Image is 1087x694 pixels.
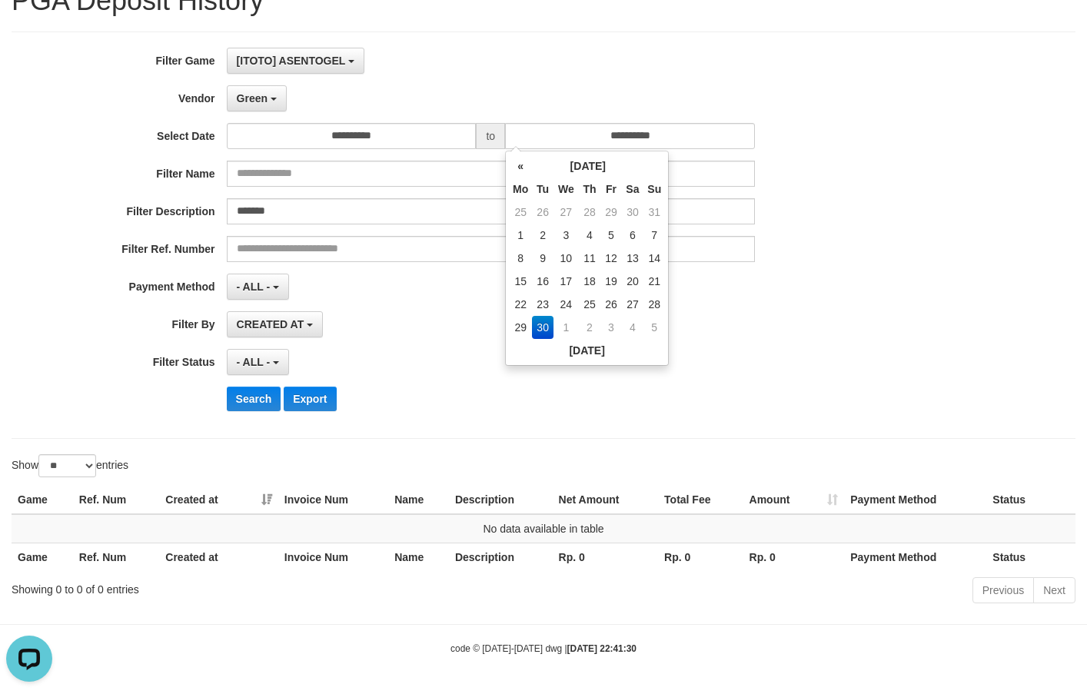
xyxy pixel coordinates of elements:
td: 25 [579,293,601,316]
td: 8 [509,247,532,270]
th: Su [643,178,665,201]
th: Created at [159,543,278,571]
th: Mo [509,178,532,201]
span: to [476,123,505,149]
button: - ALL - [227,274,289,300]
th: Amount: activate to sort column ascending [743,486,845,514]
a: Previous [972,577,1034,603]
th: [DATE] [532,154,643,178]
td: 21 [643,270,665,293]
td: 19 [600,270,621,293]
td: 30 [532,316,553,339]
span: [ITOTO] ASENTOGEL [237,55,346,67]
button: Export [284,387,336,411]
td: 27 [622,293,644,316]
th: Rp. 0 [743,543,845,571]
button: [ITOTO] ASENTOGEL [227,48,364,74]
th: Invoice Num [278,486,388,514]
td: 31 [643,201,665,224]
td: 14 [643,247,665,270]
th: Status [986,543,1075,571]
th: Description [449,543,553,571]
td: 15 [509,270,532,293]
th: Name [388,543,449,571]
th: Created at: activate to sort column ascending [159,486,278,514]
th: [DATE] [509,339,665,362]
td: 26 [532,201,553,224]
span: - ALL - [237,356,271,368]
td: 18 [579,270,601,293]
td: 28 [643,293,665,316]
span: CREATED AT [237,318,304,330]
th: Th [579,178,601,201]
th: We [553,178,579,201]
th: Name [388,486,449,514]
td: 4 [622,316,644,339]
label: Show entries [12,454,128,477]
th: Ref. Num [73,543,159,571]
td: No data available in table [12,514,1075,543]
td: 23 [532,293,553,316]
td: 25 [509,201,532,224]
td: 22 [509,293,532,316]
select: Showentries [38,454,96,477]
button: CREATED AT [227,311,324,337]
th: Fr [600,178,621,201]
span: Green [237,92,268,105]
td: 29 [509,316,532,339]
th: Description [449,486,553,514]
td: 27 [553,201,579,224]
td: 16 [532,270,553,293]
small: code © [DATE]-[DATE] dwg | [450,643,637,654]
td: 5 [643,316,665,339]
button: Open LiveChat chat widget [6,6,52,52]
a: Next [1033,577,1075,603]
td: 1 [553,316,579,339]
td: 30 [622,201,644,224]
td: 24 [553,293,579,316]
td: 7 [643,224,665,247]
td: 11 [579,247,601,270]
button: Green [227,85,287,111]
div: Showing 0 to 0 of 0 entries [12,576,441,597]
th: Tu [532,178,553,201]
th: « [509,154,532,178]
td: 1 [509,224,532,247]
th: Rp. 0 [658,543,743,571]
td: 5 [600,224,621,247]
th: Game [12,543,73,571]
th: Game [12,486,73,514]
td: 4 [579,224,601,247]
th: Payment Method [844,486,986,514]
td: 10 [553,247,579,270]
button: Search [227,387,281,411]
th: Sa [622,178,644,201]
th: Status [986,486,1075,514]
td: 17 [553,270,579,293]
td: 3 [553,224,579,247]
button: - ALL - [227,349,289,375]
td: 9 [532,247,553,270]
th: Net Amount [553,486,658,514]
td: 6 [622,224,644,247]
td: 13 [622,247,644,270]
strong: [DATE] 22:41:30 [567,643,637,654]
td: 28 [579,201,601,224]
td: 20 [622,270,644,293]
td: 12 [600,247,621,270]
th: Total Fee [658,486,743,514]
span: - ALL - [237,281,271,293]
td: 26 [600,293,621,316]
td: 29 [600,201,621,224]
td: 2 [532,224,553,247]
th: Rp. 0 [553,543,658,571]
th: Payment Method [844,543,986,571]
th: Invoice Num [278,543,388,571]
td: 3 [600,316,621,339]
th: Ref. Num [73,486,159,514]
td: 2 [579,316,601,339]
